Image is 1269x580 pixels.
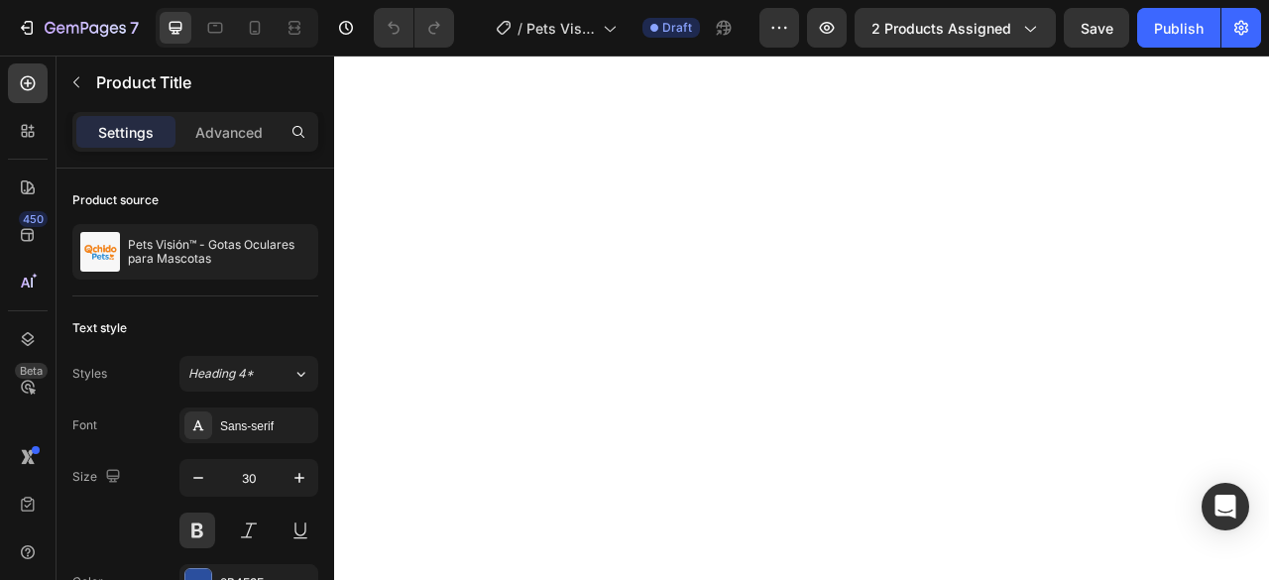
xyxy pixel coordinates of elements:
div: Styles [72,365,107,383]
p: Pets Visión™ - Gotas Oculares para Mascotas [128,238,310,266]
span: Draft [662,19,692,37]
span: / [518,18,522,39]
button: Publish [1137,8,1220,48]
div: 450 [19,211,48,227]
div: Text style [72,319,127,337]
p: 7 [130,16,139,40]
button: 2 products assigned [855,8,1056,48]
div: Open Intercom Messenger [1202,483,1249,530]
div: Font [72,416,97,434]
p: Settings [98,122,154,143]
button: Heading 4* [179,356,318,392]
div: Beta [15,363,48,379]
button: 7 [8,8,148,48]
div: Product source [72,191,159,209]
span: Save [1081,20,1113,37]
img: product feature img [80,232,120,272]
div: Size [72,464,125,491]
div: Sans-serif [220,417,313,435]
div: Publish [1154,18,1204,39]
p: Product Title [96,70,310,94]
span: Heading 4* [188,365,254,383]
p: Advanced [195,122,263,143]
button: Save [1064,8,1129,48]
iframe: Design area [334,56,1269,580]
span: Pets Vision [526,18,595,39]
span: 2 products assigned [871,18,1011,39]
div: Undo/Redo [374,8,454,48]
